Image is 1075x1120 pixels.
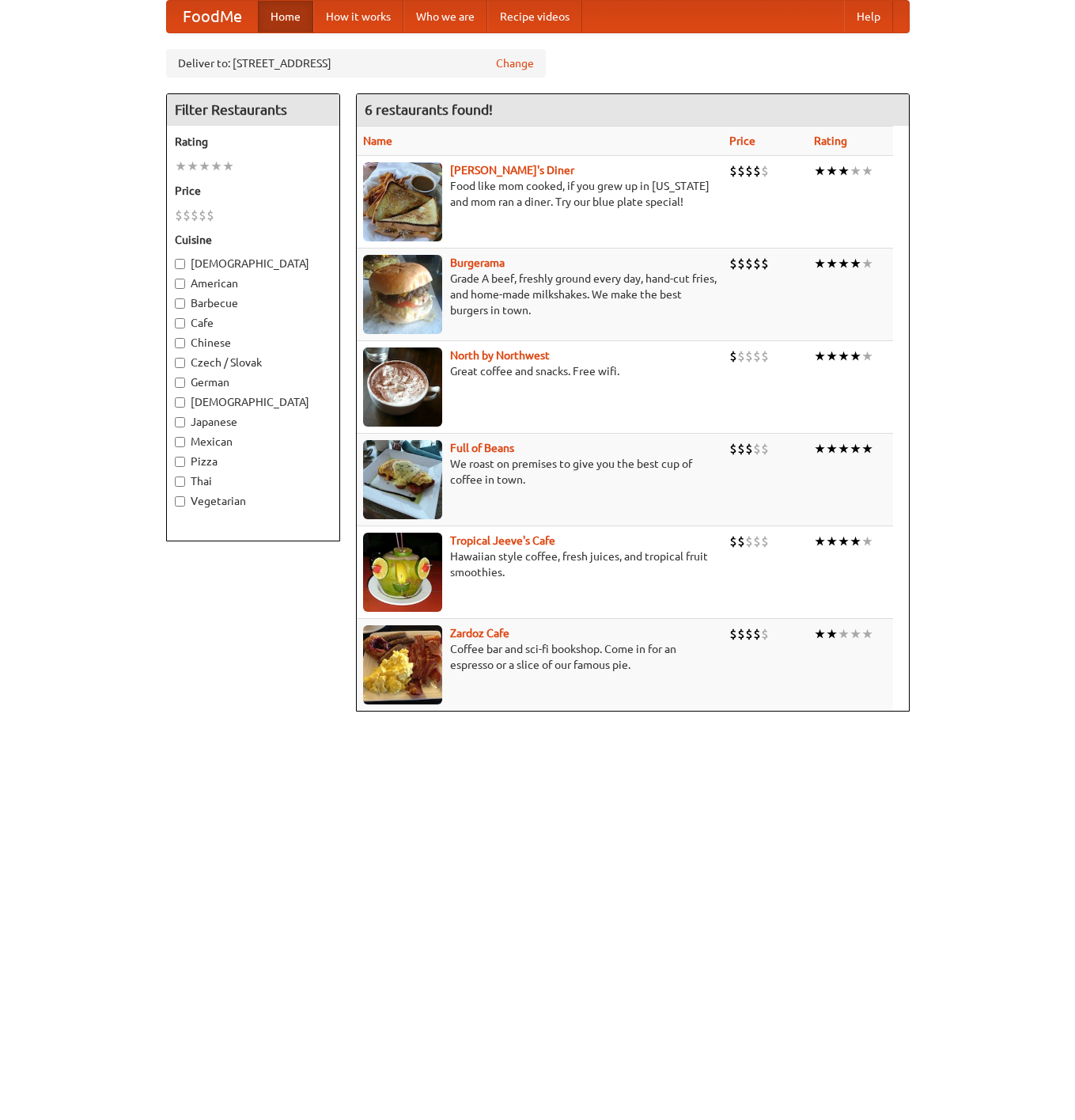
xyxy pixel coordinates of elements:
[175,298,185,309] input: Barbecue
[210,158,222,175] li: ★
[175,378,185,388] input: German
[175,279,185,289] input: American
[450,534,555,547] a: Tropical Jeeve's Cafe
[175,394,331,410] label: [DEMOGRAPHIC_DATA]
[838,440,850,457] li: ★
[365,102,493,117] ng-pluralize: 6 restaurants found!
[861,255,873,272] li: ★
[850,625,861,643] li: ★
[850,347,861,365] li: ★
[844,1,893,32] a: Help
[838,625,850,643] li: ★
[175,493,331,509] label: Vegetarian
[861,162,873,180] li: ★
[745,625,753,643] li: $
[737,347,745,365] li: $
[814,533,826,550] li: ★
[363,255,442,334] img: burgerama.jpg
[363,135,392,147] a: Name
[175,414,331,430] label: Japanese
[175,315,331,331] label: Cafe
[167,1,258,32] a: FoodMe
[175,256,331,271] label: [DEMOGRAPHIC_DATA]
[166,49,546,78] div: Deliver to: [STREET_ADDRESS]
[861,347,873,365] li: ★
[761,440,769,457] li: $
[753,533,761,550] li: $
[814,162,826,180] li: ★
[753,162,761,180] li: $
[175,158,187,175] li: ★
[826,625,838,643] li: ★
[450,627,509,640] a: Zardoz Cafe
[363,363,717,379] p: Great coffee and snacks. Free wifi.
[191,207,199,224] li: $
[729,625,737,643] li: $
[487,1,582,32] a: Recipe videos
[745,162,753,180] li: $
[861,533,873,550] li: ★
[175,207,183,224] li: $
[826,440,838,457] li: ★
[450,164,574,177] b: [PERSON_NAME]'s Diner
[814,440,826,457] li: ★
[175,473,331,489] label: Thai
[850,440,861,457] li: ★
[761,625,769,643] li: $
[729,135,755,147] a: Price
[861,440,873,457] li: ★
[729,440,737,457] li: $
[729,162,737,180] li: $
[761,533,769,550] li: $
[175,358,185,368] input: Czech / Slovak
[838,533,850,550] li: ★
[850,162,861,180] li: ★
[363,533,442,612] img: jeeves.jpg
[861,625,873,643] li: ★
[838,347,850,365] li: ★
[187,158,199,175] li: ★
[753,625,761,643] li: $
[450,442,514,454] a: Full of Beans
[363,271,717,318] p: Grade A beef, freshly ground every day, hand-cut fries, and home-made milkshakes. We make the bes...
[363,549,717,580] p: Hawaiian style coffee, fresh juices, and tropical fruit smoothies.
[258,1,313,32] a: Home
[175,437,185,447] input: Mexican
[850,533,861,550] li: ★
[761,162,769,180] li: $
[175,335,331,351] label: Chinese
[745,533,753,550] li: $
[363,162,442,241] img: sallys.jpg
[175,374,331,390] label: German
[175,355,331,370] label: Czech / Slovak
[761,347,769,365] li: $
[729,533,737,550] li: $
[496,55,534,71] a: Change
[826,162,838,180] li: ★
[838,162,850,180] li: ★
[363,625,442,704] img: zardoz.jpg
[814,135,847,147] a: Rating
[175,259,185,269] input: [DEMOGRAPHIC_DATA]
[826,533,838,550] li: ★
[175,417,185,427] input: Japanese
[450,256,505,269] a: Burgerama
[729,347,737,365] li: $
[729,255,737,272] li: $
[363,641,717,673] p: Coffee bar and sci-fi bookshop. Come in for an espresso or a slice of our famous pie.
[745,440,753,457] li: $
[222,158,234,175] li: ★
[175,338,185,348] input: Chinese
[838,255,850,272] li: ★
[814,347,826,365] li: ★
[737,162,745,180] li: $
[363,456,717,488] p: We roast on premises to give you the best cup of coffee in town.
[814,255,826,272] li: ★
[175,318,185,328] input: Cafe
[363,178,717,210] p: Food like mom cooked, if you grew up in [US_STATE] and mom ran a diner. Try our blue plate special!
[737,255,745,272] li: $
[313,1,403,32] a: How it works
